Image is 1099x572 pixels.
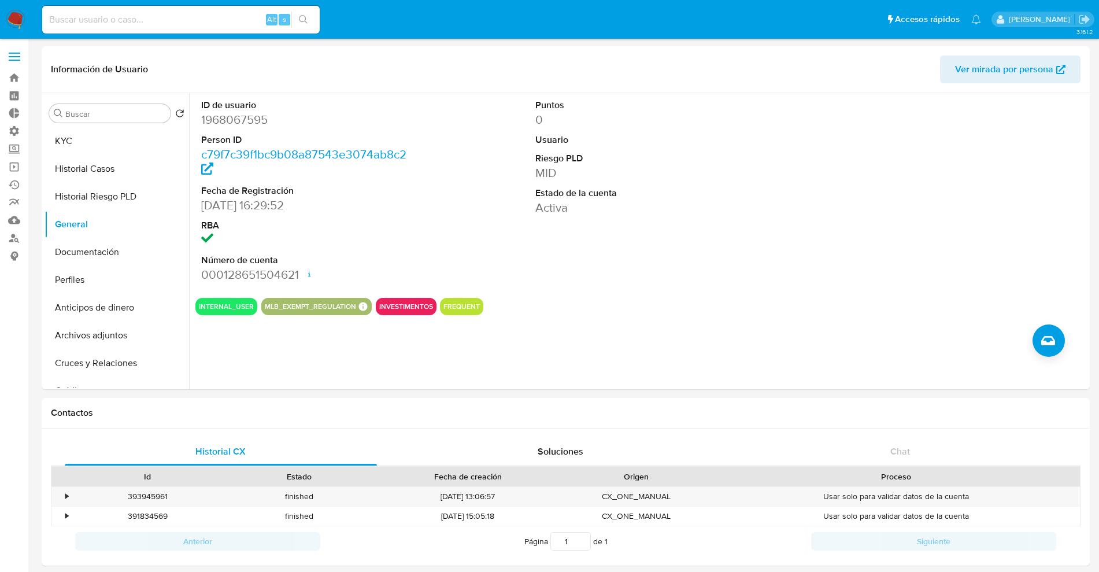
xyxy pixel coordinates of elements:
[535,152,747,165] dt: Riesgo PLD
[955,56,1053,83] span: Ver mirada por persona
[569,471,704,482] div: Origen
[201,184,413,197] dt: Fecha de Registración
[45,155,189,183] button: Historial Casos
[375,487,561,506] div: [DATE] 13:06:57
[72,487,223,506] div: 393945961
[51,64,148,75] h1: Información de Usuario
[524,532,608,551] span: Página de
[201,267,413,283] dd: 000128651504621
[283,14,286,25] span: s
[201,146,406,179] a: c79f7c39f1bc9b08a87543e3074ab8c2
[75,532,320,551] button: Anterior
[45,349,189,377] button: Cruces y Relaciones
[45,377,189,405] button: Créditos
[940,56,1081,83] button: Ver mirada por persona
[45,211,189,238] button: General
[535,99,747,112] dt: Puntos
[175,109,184,121] button: Volver al orden por defecto
[971,14,981,24] a: Notificaciones
[605,536,608,547] span: 1
[45,266,189,294] button: Perfiles
[1009,14,1074,25] p: santiago.sgreco@mercadolibre.com
[712,507,1080,526] div: Usar solo para validar datos de la cuenta
[267,14,276,25] span: Alt
[201,99,413,112] dt: ID de usuario
[42,12,320,27] input: Buscar usuario o caso...
[80,471,215,482] div: Id
[291,12,315,28] button: search-icon
[45,127,189,155] button: KYC
[223,507,375,526] div: finished
[538,445,583,458] span: Soluciones
[45,183,189,211] button: Historial Riesgo PLD
[45,322,189,349] button: Archivos adjuntos
[1078,13,1090,25] a: Salir
[231,471,367,482] div: Estado
[535,165,747,181] dd: MID
[383,471,553,482] div: Fecha de creación
[712,487,1080,506] div: Usar solo para validar datos de la cuenta
[201,112,413,128] dd: 1968067595
[895,13,960,25] span: Accesos rápidos
[65,511,68,522] div: •
[201,254,413,267] dt: Número de cuenta
[201,197,413,213] dd: [DATE] 16:29:52
[561,507,712,526] div: CX_ONE_MANUAL
[720,471,1072,482] div: Proceso
[535,112,747,128] dd: 0
[45,238,189,266] button: Documentación
[535,134,747,146] dt: Usuario
[811,532,1056,551] button: Siguiente
[54,109,63,118] button: Buscar
[45,294,189,322] button: Anticipos de dinero
[65,109,166,119] input: Buscar
[65,491,68,502] div: •
[890,445,910,458] span: Chat
[201,134,413,146] dt: Person ID
[72,507,223,526] div: 391834569
[535,200,747,216] dd: Activa
[201,219,413,232] dt: RBA
[375,507,561,526] div: [DATE] 15:05:18
[561,487,712,506] div: CX_ONE_MANUAL
[51,407,1081,419] h1: Contactos
[223,487,375,506] div: finished
[535,187,747,200] dt: Estado de la cuenta
[195,445,246,458] span: Historial CX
